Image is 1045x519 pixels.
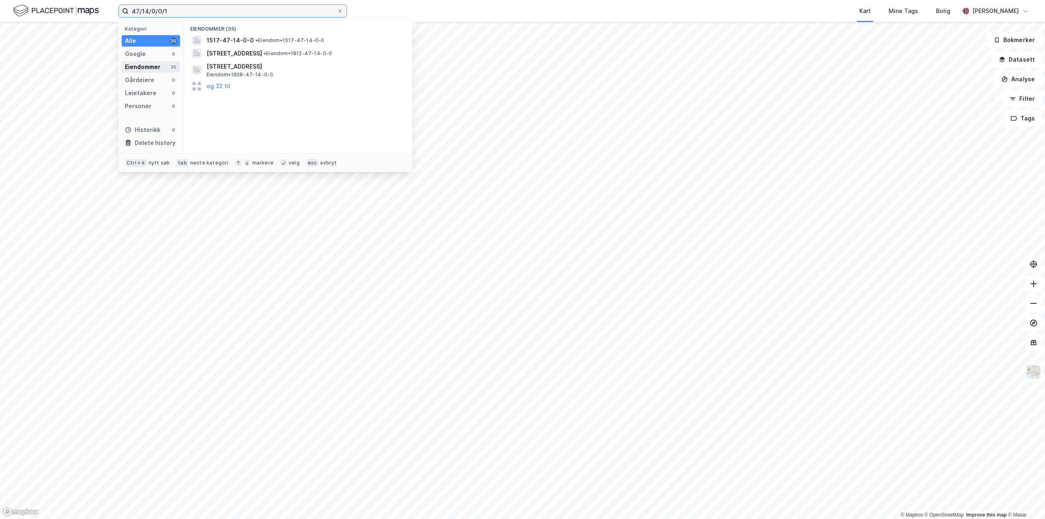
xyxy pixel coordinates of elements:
[129,5,337,17] input: Søk på adresse, matrikkel, gårdeiere, leietakere eller personer
[170,103,177,109] div: 0
[135,138,176,148] div: Delete history
[207,49,262,58] span: [STREET_ADDRESS]
[176,159,189,167] div: tab
[289,160,300,166] div: velg
[994,71,1042,87] button: Analyse
[170,77,177,83] div: 0
[320,160,337,166] div: avbryt
[125,159,147,167] div: Ctrl + k
[184,19,412,34] div: Eiendommer (35)
[900,512,923,518] a: Mapbox
[125,26,180,32] div: Kategori
[1004,110,1042,127] button: Tags
[13,4,99,18] img: logo.f888ab2527a4732fd821a326f86c7f29.svg
[125,36,136,46] div: Alle
[207,36,254,45] span: 1517-47-14-0-0
[170,51,177,57] div: 0
[149,160,170,166] div: nytt søk
[207,81,230,91] button: og 32 til
[256,37,258,43] span: •
[1004,480,1045,519] iframe: Chat Widget
[252,160,273,166] div: markere
[966,512,1007,518] a: Improve this map
[972,6,1019,16] div: [PERSON_NAME]
[125,101,151,111] div: Personer
[125,62,160,72] div: Eiendommer
[306,159,319,167] div: esc
[170,90,177,96] div: 0
[1003,91,1042,107] button: Filter
[170,127,177,133] div: 0
[1004,480,1045,519] div: Kontrollprogram for chat
[987,32,1042,48] button: Bokmerker
[207,62,402,71] span: [STREET_ADDRESS]
[125,75,154,85] div: Gårdeiere
[889,6,918,16] div: Mine Tags
[170,38,177,44] div: 35
[1026,364,1041,380] img: Z
[936,6,950,16] div: Bolig
[125,88,156,98] div: Leietakere
[207,71,273,78] span: Eiendom • 1828-47-14-0-0
[925,512,964,518] a: OpenStreetMap
[2,507,38,517] a: Mapbox homepage
[256,37,325,44] span: Eiendom • 1517-47-14-0-0
[190,160,229,166] div: neste kategori
[125,125,160,135] div: Historikk
[992,51,1042,68] button: Datasett
[125,49,146,59] div: Google
[859,6,871,16] div: Kart
[264,50,332,57] span: Eiendom • 1812-47-14-0-0
[170,64,177,70] div: 35
[264,50,266,56] span: •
